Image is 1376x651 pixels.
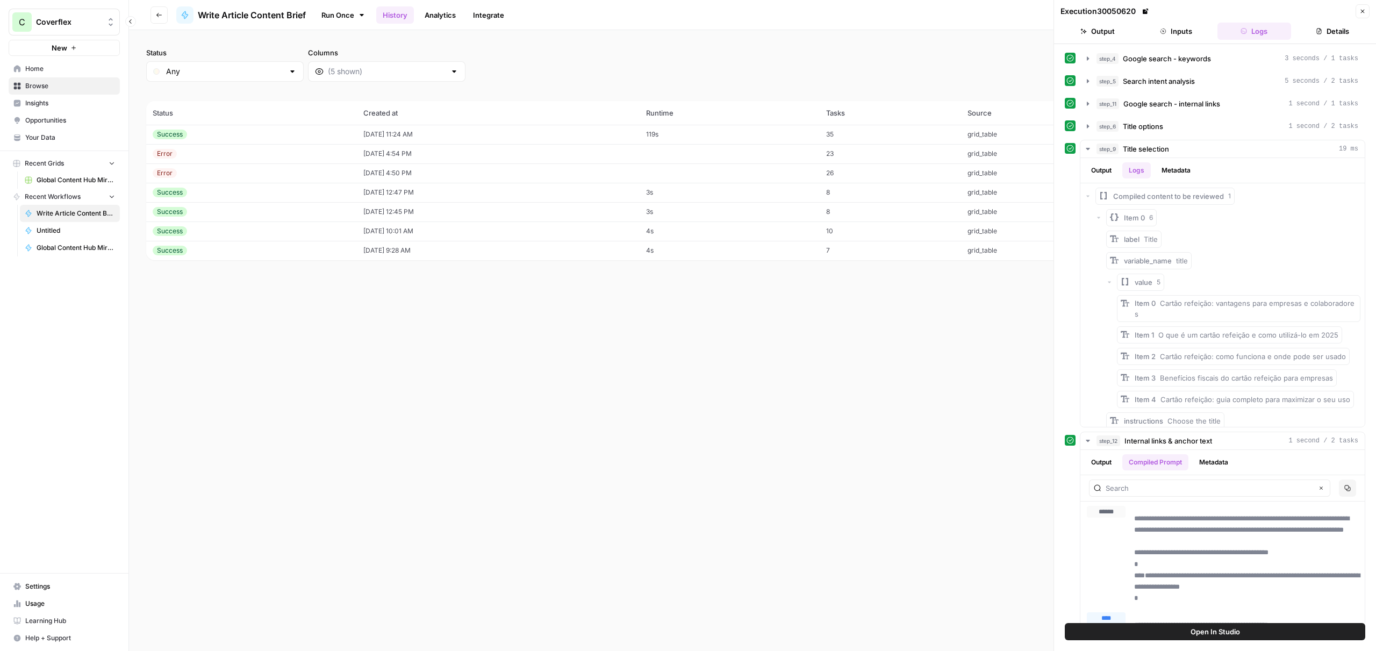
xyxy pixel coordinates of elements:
td: 8 [820,183,961,202]
div: Success [153,188,187,197]
span: Item 3 [1135,374,1156,382]
a: Write Article Content Brief [176,6,306,24]
a: Home [9,60,120,77]
span: Choose the title [1167,417,1221,425]
div: Success [153,246,187,255]
span: Settings [25,582,115,591]
a: Write Article Content Brief [20,205,120,222]
td: 3s [640,183,819,202]
div: Success [153,226,187,236]
td: [DATE] 9:28 AM [357,241,640,260]
input: Any [166,66,284,77]
span: Internal links & anchor text [1124,435,1212,446]
button: Workspace: Coverflex [9,9,120,35]
td: grid_table [961,183,1150,202]
a: Analytics [418,6,462,24]
th: Tasks [820,101,961,125]
span: value [1135,277,1152,288]
td: [DATE] 4:50 PM [357,163,640,183]
button: Output [1085,162,1118,178]
div: Error [153,149,177,159]
span: Home [25,64,115,74]
span: Cartão refeição: guia completo para maximizar o seu uso [1160,395,1350,404]
a: Settings [9,578,120,595]
button: 1 second / 2 tasks [1080,118,1365,135]
a: Global Content Hub Mirror Engine [20,239,120,256]
span: Recent Workflows [25,192,81,202]
td: 119s [640,125,819,144]
span: Search intent analysis [1123,76,1195,87]
span: Write Article Content Brief [198,9,306,22]
span: variable_name [1124,256,1172,265]
span: 1 second / 1 tasks [1288,99,1358,109]
span: O que é um cartão refeição e como utilizá-lo em 2025 [1158,331,1338,339]
button: Item 06 [1106,209,1157,226]
span: Google search - keywords [1123,53,1211,64]
td: grid_table [961,202,1150,221]
td: 23 [820,144,961,163]
span: 1 second / 2 tasks [1288,436,1358,446]
button: Recent Workflows [9,189,120,205]
span: Item 0 [1135,299,1156,307]
td: [DATE] 11:24 AM [357,125,640,144]
span: 6 [1149,213,1153,223]
a: Integrate [467,6,511,24]
button: 3 seconds / 1 tasks [1080,50,1365,67]
span: Insights [25,98,115,108]
div: Execution 30050620 [1060,6,1151,17]
button: Logs [1217,23,1292,40]
span: title [1176,256,1188,265]
span: Item 2 [1135,352,1156,361]
span: Help + Support [25,633,115,643]
td: [DATE] 10:01 AM [357,221,640,241]
td: 3s [640,202,819,221]
button: Help + Support [9,629,120,647]
td: [DATE] 12:45 PM [357,202,640,221]
span: Google search - internal links [1123,98,1220,109]
span: Learning Hub [25,616,115,626]
span: label [1124,235,1139,244]
span: instructions [1124,417,1163,425]
span: C [19,16,25,28]
button: 1 second / 2 tasks [1080,432,1365,449]
span: Global Content Hub Mirror Engine [37,243,115,253]
div: Success [153,207,187,217]
td: 26 [820,163,961,183]
button: Metadata [1193,454,1235,470]
span: 5 [1157,277,1160,287]
label: Status [146,47,304,58]
span: (7 records) [146,82,1359,101]
button: Output [1085,454,1118,470]
span: Item 0 [1124,212,1145,223]
span: New [52,42,67,53]
a: Insights [9,95,120,112]
span: Item 1 [1135,331,1154,339]
td: [DATE] 12:47 PM [357,183,640,202]
span: step_12 [1096,435,1120,446]
span: Global Content Hub Mirror [37,175,115,185]
div: Error [153,168,177,178]
td: 4s [640,221,819,241]
input: (5 shown) [328,66,446,77]
span: step_4 [1096,53,1119,64]
button: Output [1060,23,1135,40]
span: Cartão refeição: vantagens para empresas e colaboradores [1135,299,1354,318]
span: Open In Studio [1191,626,1240,637]
span: Untitled [37,226,115,235]
a: Untitled [20,222,120,239]
td: grid_table [961,163,1150,183]
span: Browse [25,81,115,91]
a: Run Once [314,6,372,24]
th: Status [146,101,357,125]
div: Success [153,130,187,139]
span: step_11 [1096,98,1119,109]
span: Write Article Content Brief [37,209,115,218]
span: Recent Grids [25,159,64,168]
td: 8 [820,202,961,221]
td: grid_table [961,125,1150,144]
button: Compiled Prompt [1122,454,1188,470]
label: Columns [308,47,465,58]
span: Title options [1123,121,1163,132]
a: Browse [9,77,120,95]
span: Your Data [25,133,115,142]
